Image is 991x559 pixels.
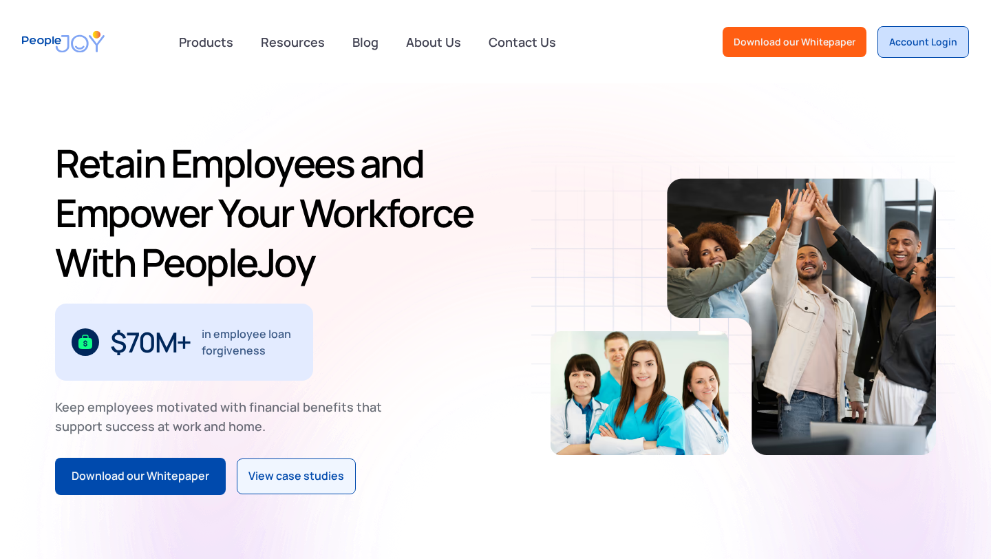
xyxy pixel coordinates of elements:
[171,28,242,56] div: Products
[253,27,333,57] a: Resources
[237,458,356,494] a: View case studies
[344,27,387,57] a: Blog
[877,26,969,58] a: Account Login
[398,27,469,57] a: About Us
[55,397,394,436] div: Keep employees motivated with financial benefits that support success at work and home.
[202,326,297,359] div: in employee loan forgiveness
[110,331,191,353] div: $70M+
[723,27,866,57] a: Download our Whitepaper
[55,304,313,381] div: 1 / 3
[55,138,490,287] h1: Retain Employees and Empower Your Workforce With PeopleJoy
[889,35,957,49] div: Account Login
[72,467,209,485] div: Download our Whitepaper
[55,458,226,495] a: Download our Whitepaper
[734,35,855,49] div: Download our Whitepaper
[248,467,344,485] div: View case studies
[551,331,729,455] img: Retain-Employees-PeopleJoy
[667,178,936,455] img: Retain-Employees-PeopleJoy
[480,27,564,57] a: Contact Us
[22,22,105,61] a: home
